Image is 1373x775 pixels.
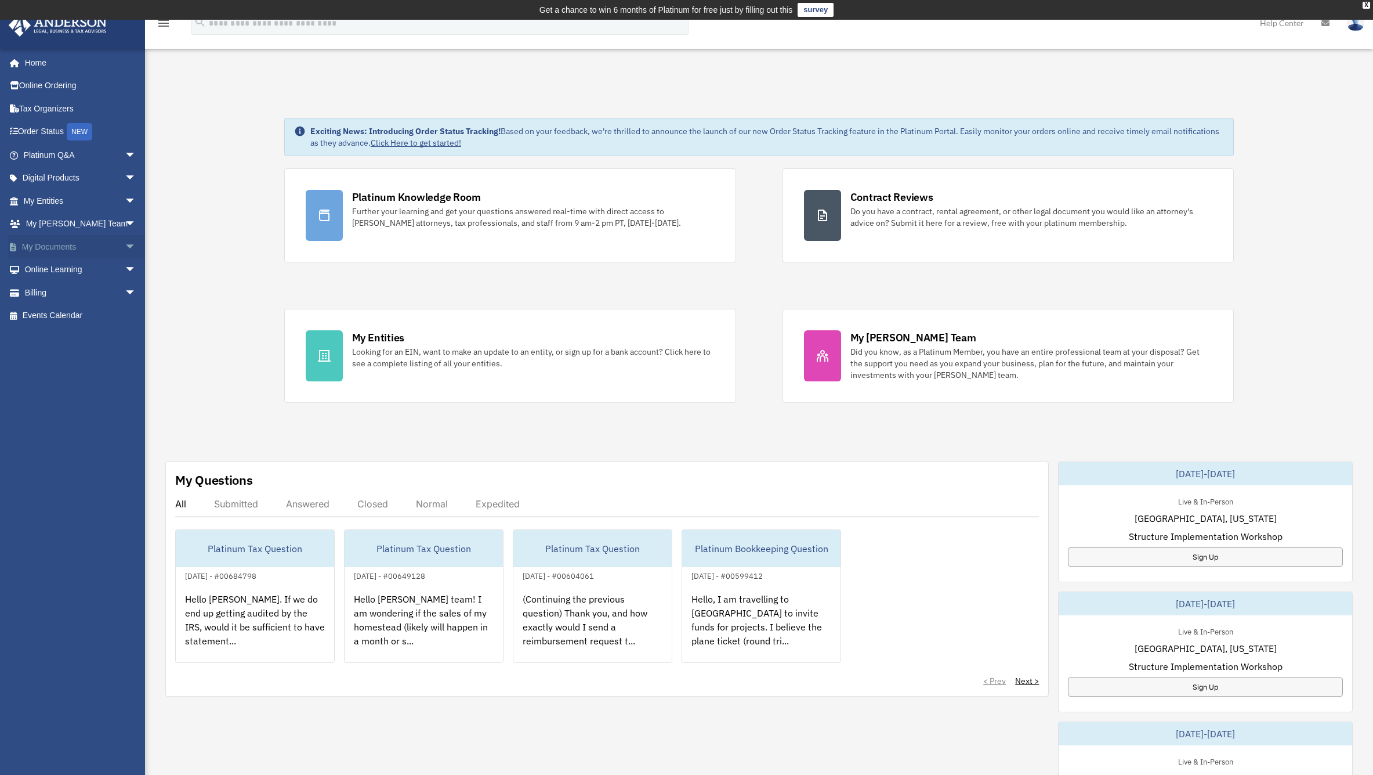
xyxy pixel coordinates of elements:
[682,583,841,673] div: Hello, I am travelling to [GEOGRAPHIC_DATA] to invite funds for projects. I believe the plane tic...
[850,346,1213,381] div: Did you know, as a Platinum Member, you have an entire professional team at your disposal? Get th...
[157,16,171,30] i: menu
[175,471,253,489] div: My Questions
[8,189,154,212] a: My Entitiesarrow_drop_down
[125,189,148,213] span: arrow_drop_down
[8,304,154,327] a: Events Calendar
[1059,462,1352,485] div: [DATE]-[DATE]
[5,14,110,37] img: Anderson Advisors Platinum Portal
[8,143,154,167] a: Platinum Q&Aarrow_drop_down
[1059,722,1352,745] div: [DATE]-[DATE]
[1068,547,1343,567] a: Sign Up
[214,498,258,510] div: Submitted
[850,190,933,204] div: Contract Reviews
[682,529,841,663] a: Platinum Bookkeeping Question[DATE] - #00599412Hello, I am travelling to [GEOGRAPHIC_DATA] to inv...
[352,346,715,369] div: Looking for an EIN, want to make an update to an entity, or sign up for a bank account? Click her...
[175,529,335,663] a: Platinum Tax Question[DATE] - #00684798Hello [PERSON_NAME]. If we do end up getting audited by th...
[357,498,388,510] div: Closed
[176,583,334,673] div: Hello [PERSON_NAME]. If we do end up getting audited by the IRS, would it be sufficient to have s...
[345,530,503,567] div: Platinum Tax Question
[1169,755,1242,767] div: Live & In-Person
[513,583,672,673] div: (Continuing the previous question) Thank you, and how exactly would I send a reimbursement reques...
[8,120,154,144] a: Order StatusNEW
[67,123,92,140] div: NEW
[176,530,334,567] div: Platinum Tax Question
[125,212,148,236] span: arrow_drop_down
[1169,625,1242,637] div: Live & In-Person
[345,569,434,581] div: [DATE] - #00649128
[175,498,186,510] div: All
[513,530,672,567] div: Platinum Tax Question
[352,190,481,204] div: Platinum Knowledge Room
[8,281,154,304] a: Billingarrow_drop_down
[850,206,1213,229] div: Do you have a contract, rental agreement, or other legal document you would like an attorney's ad...
[1068,677,1343,697] a: Sign Up
[1135,641,1277,655] span: [GEOGRAPHIC_DATA], [US_STATE]
[1015,675,1039,687] a: Next >
[8,74,154,98] a: Online Ordering
[682,530,841,567] div: Platinum Bookkeeping Question
[176,569,266,581] div: [DATE] - #00684798
[125,143,148,167] span: arrow_drop_down
[476,498,520,510] div: Expedited
[782,168,1234,262] a: Contract Reviews Do you have a contract, rental agreement, or other legal document you would like...
[345,583,503,673] div: Hello [PERSON_NAME] team! I am wondering if the sales of my homestead (likely will happen in a mo...
[371,138,461,148] a: Click Here to get started!
[782,309,1234,403] a: My [PERSON_NAME] Team Did you know, as a Platinum Member, you have an entire professional team at...
[125,167,148,190] span: arrow_drop_down
[513,569,603,581] div: [DATE] - #00604061
[194,16,207,28] i: search
[125,258,148,282] span: arrow_drop_down
[352,206,715,229] div: Further your learning and get your questions answered real-time with direct access to [PERSON_NAM...
[1129,529,1283,543] span: Structure Implementation Workshop
[284,168,736,262] a: Platinum Knowledge Room Further your learning and get your questions answered real-time with dire...
[286,498,329,510] div: Answered
[798,3,834,17] a: survey
[1169,495,1242,507] div: Live & In-Person
[416,498,448,510] div: Normal
[1135,511,1277,525] span: [GEOGRAPHIC_DATA], [US_STATE]
[513,529,672,663] a: Platinum Tax Question[DATE] - #00604061(Continuing the previous question) Thank you, and how exac...
[310,125,1225,149] div: Based on your feedback, we're thrilled to announce the launch of our new Order Status Tracking fe...
[1347,15,1364,31] img: User Pic
[850,330,976,345] div: My [PERSON_NAME] Team
[284,309,736,403] a: My Entities Looking for an EIN, want to make an update to an entity, or sign up for a bank accoun...
[310,126,501,136] strong: Exciting News: Introducing Order Status Tracking!
[8,51,148,74] a: Home
[8,97,154,120] a: Tax Organizers
[352,330,404,345] div: My Entities
[539,3,793,17] div: Get a chance to win 6 months of Platinum for free just by filling out this
[8,167,154,190] a: Digital Productsarrow_drop_down
[157,20,171,30] a: menu
[1129,659,1283,673] span: Structure Implementation Workshop
[344,529,503,663] a: Platinum Tax Question[DATE] - #00649128Hello [PERSON_NAME] team! I am wondering if the sales of m...
[1363,2,1370,9] div: close
[682,569,772,581] div: [DATE] - #00599412
[1059,592,1352,615] div: [DATE]-[DATE]
[8,235,154,258] a: My Documentsarrow_drop_down
[8,212,154,236] a: My [PERSON_NAME] Teamarrow_drop_down
[8,258,154,282] a: Online Learningarrow_drop_down
[125,235,148,259] span: arrow_drop_down
[125,281,148,305] span: arrow_drop_down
